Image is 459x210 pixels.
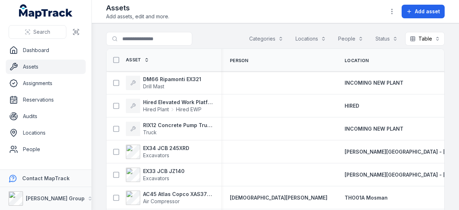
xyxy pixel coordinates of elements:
span: Hired EWP [176,106,202,113]
span: INCOMING NEW PLANT [345,126,403,132]
span: Add assets, edit and more. [106,13,169,20]
span: Location [345,58,369,64]
a: INCOMING NEW PLANT [345,79,403,87]
strong: Hired Elevated Work Platform [143,99,213,106]
a: THO01A Mosman [345,194,388,201]
button: Add asset [402,5,445,18]
button: Categories [245,32,288,46]
a: EX33 JCB JZ140Excavators [126,168,185,182]
span: Excavators [143,175,169,181]
a: MapTrack [19,4,73,19]
strong: Contact MapTrack [22,175,70,181]
a: EX34 JCB 245XRDExcavators [126,145,189,159]
strong: EX33 JCB JZ140 [143,168,185,175]
a: [DEMOGRAPHIC_DATA][PERSON_NAME] [230,194,327,201]
span: Hired Plant [143,106,169,113]
a: Locations [6,126,86,140]
a: DM66 Ripamonti EX321Drill Mast [126,76,201,90]
span: Asset [126,57,141,63]
span: Search [33,28,50,36]
span: Excavators [143,152,169,158]
strong: RIX12 Concrete Pump Truck [143,122,213,129]
button: Table [405,32,445,46]
a: AC45 Atlas Copco XAS375TAAir Compressor [126,191,213,205]
h2: Assets [106,3,169,13]
a: HIRED [345,102,359,109]
strong: EX34 JCB 245XRD [143,145,189,152]
span: Air Compressor [143,198,180,204]
a: Assets [6,60,86,74]
button: Locations [291,32,331,46]
span: Add asset [415,8,440,15]
span: Truck [143,129,157,135]
a: Audits [6,109,86,123]
a: RIX12 Concrete Pump TruckTruck [126,122,213,136]
button: Status [371,32,402,46]
a: INCOMING NEW PLANT [345,125,403,132]
a: Hired Elevated Work PlatformHired PlantHired EWP [126,99,213,113]
strong: [PERSON_NAME] Group [26,195,85,201]
button: People [333,32,368,46]
span: Drill Mast [143,83,164,89]
a: Asset [126,57,149,63]
strong: DM66 Ripamonti EX321 [143,76,201,83]
button: Search [9,25,66,39]
strong: AC45 Atlas Copco XAS375TA [143,191,213,198]
a: Reservations [6,93,86,107]
span: INCOMING NEW PLANT [345,80,403,86]
a: Dashboard [6,43,86,57]
a: People [6,142,86,157]
span: Person [230,58,249,64]
a: Assignments [6,76,86,90]
span: HIRED [345,103,359,109]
